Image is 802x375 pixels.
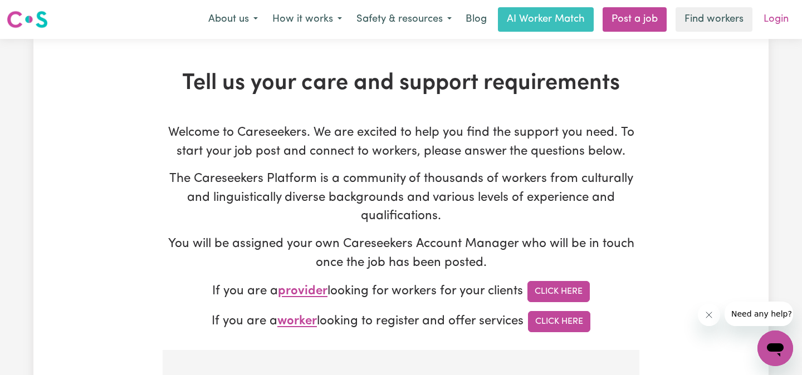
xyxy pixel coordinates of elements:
[163,124,639,161] p: Welcome to Careseekers. We are excited to help you find the support you need. To start your job p...
[349,8,459,31] button: Safety & resources
[698,304,720,326] iframe: Close message
[278,285,327,298] span: provider
[163,170,639,226] p: The Careseekers Platform is a community of thousands of workers from culturally and linguisticall...
[603,7,667,32] a: Post a job
[459,7,493,32] a: Blog
[528,311,590,332] a: Click Here
[163,281,639,302] p: If you are a looking for workers for your clients
[163,70,639,97] h1: Tell us your care and support requirements
[676,7,752,32] a: Find workers
[201,8,265,31] button: About us
[265,8,349,31] button: How it works
[527,281,590,302] a: Click Here
[725,302,793,326] iframe: Message from company
[7,7,48,32] a: Careseekers logo
[7,9,48,29] img: Careseekers logo
[757,330,793,366] iframe: Button to launch messaging window
[163,311,639,332] p: If you are a looking to register and offer services
[277,315,317,328] span: worker
[757,7,795,32] a: Login
[498,7,594,32] a: AI Worker Match
[163,235,639,272] p: You will be assigned your own Careseekers Account Manager who will be in touch once the job has b...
